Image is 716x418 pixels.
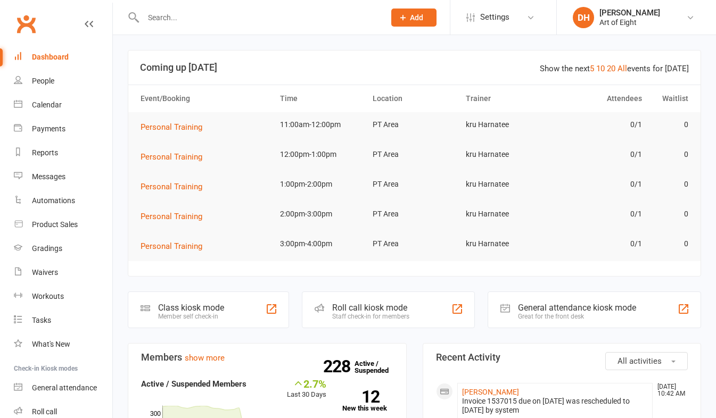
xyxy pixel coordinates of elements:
td: PT Area [368,172,461,197]
div: Waivers [32,268,58,277]
td: 0/1 [554,142,647,167]
span: Personal Training [141,241,202,251]
button: Personal Training [141,180,210,193]
span: Personal Training [141,182,202,191]
a: Product Sales [14,213,112,237]
a: Workouts [14,285,112,308]
th: Waitlist [647,85,693,112]
a: All [618,64,627,73]
input: Search... [140,10,377,25]
th: Trainer [461,85,554,112]
td: 0/1 [554,112,647,137]
a: Clubworx [13,11,39,37]
th: Attendees [554,85,647,112]
div: Messages [32,172,65,181]
strong: Active / Suspended Members [141,379,246,389]
td: 0 [647,202,693,227]
div: Payments [32,124,65,133]
button: Personal Training [141,121,210,133]
div: Last 30 Days [287,378,326,400]
td: 0 [647,112,693,137]
td: PT Area [368,112,461,137]
button: Personal Training [141,151,210,163]
a: Payments [14,117,112,141]
td: 0 [647,172,693,197]
div: Show the next events for [DATE] [540,62,689,75]
div: Dashboard [32,53,69,61]
a: Reports [14,141,112,165]
div: General attendance kiosk mode [518,303,636,313]
div: What's New [32,340,70,348]
span: All activities [618,356,662,366]
td: PT Area [368,142,461,167]
div: Tasks [32,316,51,324]
th: Time [275,85,368,112]
td: kru Harnatee [461,112,554,137]
td: kru Harnatee [461,142,554,167]
a: 10 [596,64,605,73]
td: kru Harnatee [461,202,554,227]
a: Tasks [14,308,112,332]
div: Great for the front desk [518,313,636,320]
div: Calendar [32,101,62,109]
button: Personal Training [141,210,210,223]
td: 3:00pm-4:00pm [275,231,368,256]
div: 2.7% [287,378,326,389]
td: kru Harnatee [461,231,554,256]
span: Add [410,13,423,22]
div: Roll call [32,407,57,416]
td: 0 [647,231,693,256]
div: DH [573,7,594,28]
td: 2:00pm-3:00pm [275,202,368,227]
strong: 12 [342,389,380,405]
h3: Coming up [DATE] [140,62,689,73]
span: Personal Training [141,212,202,221]
button: Add [391,9,437,27]
div: People [32,77,54,85]
a: 12New this week [342,390,393,412]
div: [PERSON_NAME] [599,8,660,18]
td: PT Area [368,202,461,227]
a: 228Active / Suspended [355,352,401,382]
div: Roll call kiosk mode [332,303,409,313]
span: Personal Training [141,122,202,132]
div: Reports [32,148,58,157]
a: Automations [14,189,112,213]
time: [DATE] 10:42 AM [652,383,687,397]
th: Event/Booking [136,85,275,112]
td: 11:00am-12:00pm [275,112,368,137]
h3: Members [141,352,393,363]
div: Product Sales [32,220,78,229]
a: People [14,69,112,93]
div: Art of Eight [599,18,660,27]
td: kru Harnatee [461,172,554,197]
a: show more [185,353,225,363]
a: General attendance kiosk mode [14,376,112,400]
a: Dashboard [14,45,112,69]
th: Location [368,85,461,112]
h3: Recent Activity [436,352,688,363]
span: Settings [480,5,509,29]
span: Personal Training [141,152,202,162]
a: 5 [590,64,594,73]
td: 0/1 [554,231,647,256]
button: Personal Training [141,240,210,253]
a: [PERSON_NAME] [462,388,519,396]
div: Invoice 1537015 due on [DATE] was rescheduled to [DATE] by system [462,397,648,415]
div: Gradings [32,244,62,253]
td: 12:00pm-1:00pm [275,142,368,167]
a: What's New [14,332,112,356]
button: All activities [605,352,688,370]
td: 0 [647,142,693,167]
div: General attendance [32,383,97,392]
a: Waivers [14,261,112,285]
div: Class kiosk mode [158,303,224,313]
div: Automations [32,196,75,205]
div: Staff check-in for members [332,313,409,320]
td: 1:00pm-2:00pm [275,172,368,197]
td: PT Area [368,231,461,256]
strong: 228 [323,358,355,374]
td: 0/1 [554,172,647,197]
div: Workouts [32,292,64,300]
a: Messages [14,165,112,189]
